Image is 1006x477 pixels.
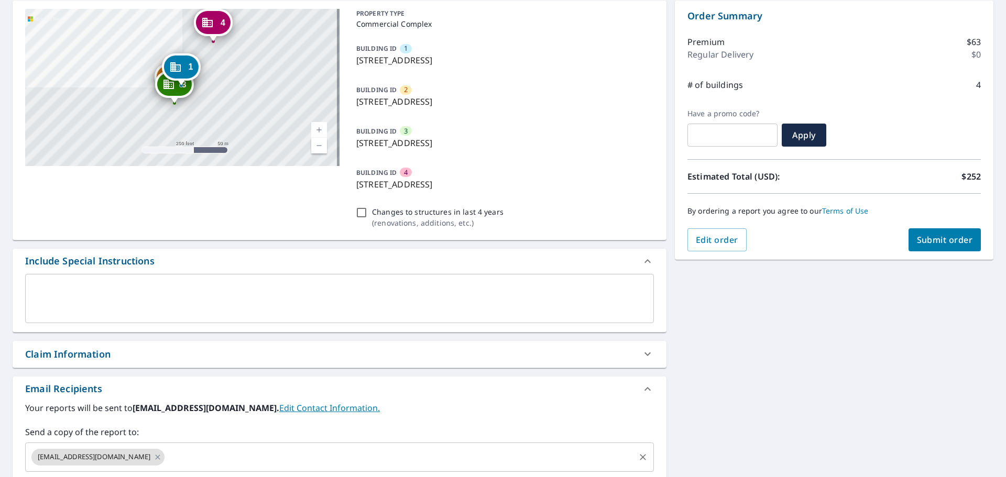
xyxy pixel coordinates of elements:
[311,122,327,138] a: Current Level 17, Zoom In
[696,234,738,246] span: Edit order
[25,382,102,396] div: Email Recipients
[822,206,869,216] a: Terms of Use
[404,43,408,53] span: 1
[25,347,111,361] div: Claim Information
[687,48,753,61] p: Regular Delivery
[356,137,650,149] p: [STREET_ADDRESS]
[13,249,666,274] div: Include Special Instructions
[311,138,327,153] a: Current Level 17, Zoom Out
[356,168,397,177] p: BUILDING ID
[687,79,743,91] p: # of buildings
[917,234,973,246] span: Submit order
[687,9,981,23] p: Order Summary
[790,129,818,141] span: Apply
[909,228,981,251] button: Submit order
[161,53,200,86] div: Dropped pin, building 1, Commercial property, 3358 JERVIS ST PORT COQUITLAM BC V3B4P3
[356,9,650,18] p: PROPERTY TYPE
[356,85,397,94] p: BUILDING ID
[356,178,650,191] p: [STREET_ADDRESS]
[155,63,193,96] div: Dropped pin, building 2, Commercial property, 3358 JERVIS ST PORT COQUITLAM BC V3B4P3
[356,54,650,66] p: [STREET_ADDRESS]
[25,254,155,268] div: Include Special Instructions
[961,170,981,183] p: $252
[356,44,397,53] p: BUILDING ID
[687,109,778,118] label: Have a promo code?
[155,71,194,103] div: Dropped pin, building 3, Commercial property, 3358 JERVIS ST PORT COQUITLAM BC V3B4P3
[372,217,504,228] p: ( renovations, additions, etc. )
[971,48,981,61] p: $0
[404,126,408,136] span: 3
[372,206,504,217] p: Changes to structures in last 4 years
[25,402,654,414] label: Your reports will be sent to
[976,79,981,91] p: 4
[687,170,834,183] p: Estimated Total (USD):
[356,18,650,29] p: Commercial Complex
[356,127,397,136] p: BUILDING ID
[13,376,666,402] div: Email Recipients
[404,168,408,178] span: 4
[221,19,225,27] span: 4
[782,124,826,147] button: Apply
[687,36,725,48] p: Premium
[687,206,981,216] p: By ordering a report you agree to our
[194,9,233,41] div: Dropped pin, building 4, Commercial property, 3397 HASTINGS ST PORT COQUITLAM BC V3B4M8
[279,402,380,414] a: EditContactInfo
[404,85,408,95] span: 2
[182,81,187,88] span: 3
[636,450,650,464] button: Clear
[31,449,165,465] div: [EMAIL_ADDRESS][DOMAIN_NAME]
[687,228,747,251] button: Edit order
[13,341,666,368] div: Claim Information
[188,63,193,71] span: 1
[967,36,981,48] p: $63
[356,95,650,108] p: [STREET_ADDRESS]
[31,452,157,462] span: [EMAIL_ADDRESS][DOMAIN_NAME]
[133,402,279,414] b: [EMAIL_ADDRESS][DOMAIN_NAME].
[25,426,654,438] label: Send a copy of the report to:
